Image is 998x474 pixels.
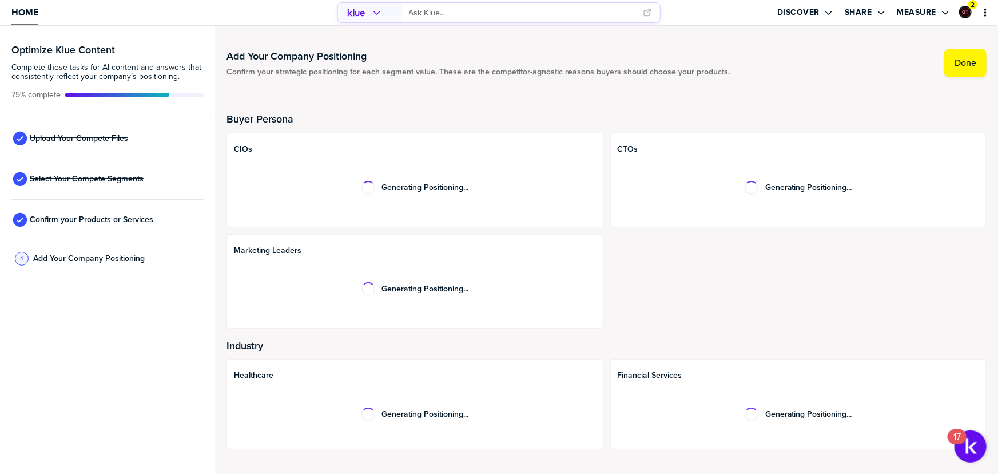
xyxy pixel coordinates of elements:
span: Generating Positioning... [382,410,469,419]
button: Done [944,49,987,77]
span: Generating Positioning... [765,183,852,192]
div: 17 [953,437,961,452]
span: 2 [971,1,975,9]
span: Upload Your Compete Files [30,134,128,143]
div: Graham Tutti [959,6,972,18]
span: Select Your Compete Segments [30,175,144,184]
span: Healthcare [234,371,595,380]
span: Add Your Company Positioning [33,254,145,263]
label: Done [955,57,976,69]
input: Ask Klue... [409,3,637,22]
span: CIOs [234,145,595,154]
a: Edit Profile [958,5,973,19]
label: Discover [777,7,820,18]
span: Generating Positioning... [382,285,469,294]
span: Confirm your Products or Services [30,215,153,224]
span: Confirm your strategic positioning for each segment value. These are the competitor-agnostic reas... [226,68,730,77]
h2: Buyer Persona [226,113,987,125]
label: Measure [897,7,937,18]
span: CTOs [618,145,979,154]
span: Complete these tasks for AI content and answers that consistently reflect your company’s position... [11,63,204,81]
span: Active [11,90,61,100]
label: Share [845,7,872,18]
img: ee1355cada6433fc92aa15fbfe4afd43-sml.png [960,7,971,17]
span: Financial Services [618,371,979,380]
span: 4 [20,254,23,263]
h1: Add Your Company Positioning [226,49,730,63]
span: Marketing Leaders [234,246,595,255]
span: Generating Positioning... [765,410,852,419]
span: Home [11,7,38,17]
h2: Industry [226,340,987,351]
h3: Optimize Klue Content [11,45,204,55]
button: Open Resource Center, 17 new notifications [955,430,987,463]
span: Generating Positioning... [382,183,469,192]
